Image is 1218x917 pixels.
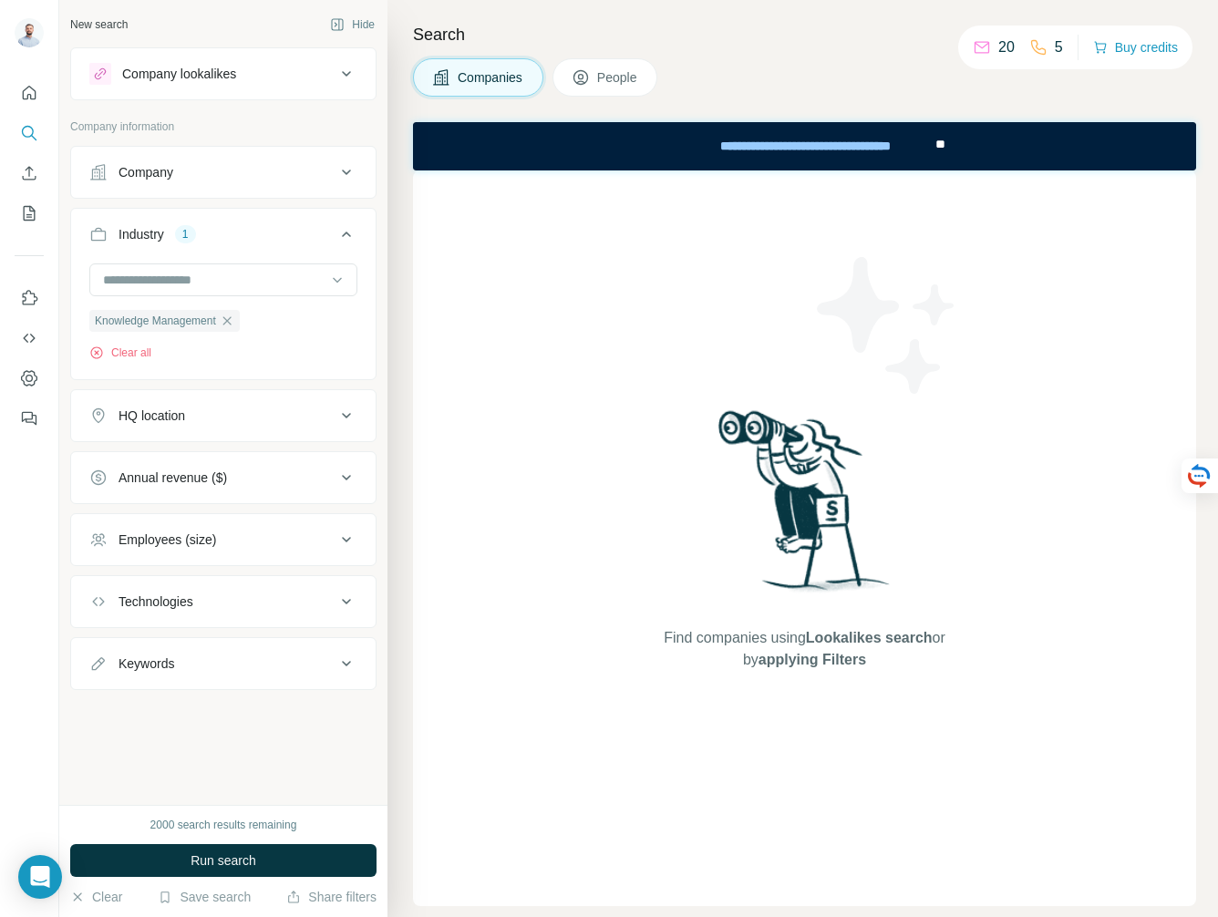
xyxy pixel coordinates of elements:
[286,888,377,906] button: Share filters
[317,11,387,38] button: Hide
[119,469,227,487] div: Annual revenue ($)
[710,406,900,609] img: Surfe Illustration - Woman searching with binoculars
[759,652,866,667] span: applying Filters
[15,402,44,435] button: Feedback
[119,407,185,425] div: HQ location
[15,77,44,109] button: Quick start
[119,654,174,673] div: Keywords
[71,518,376,562] button: Employees (size)
[70,888,122,906] button: Clear
[71,52,376,96] button: Company lookalikes
[15,18,44,47] img: Avatar
[71,150,376,194] button: Company
[71,456,376,500] button: Annual revenue ($)
[119,531,216,549] div: Employees (size)
[658,627,950,671] span: Find companies using or by
[119,225,164,243] div: Industry
[998,36,1015,58] p: 20
[71,212,376,263] button: Industry1
[70,118,377,135] p: Company information
[119,592,193,611] div: Technologies
[18,855,62,899] div: Open Intercom Messenger
[1055,36,1063,58] p: 5
[15,197,44,230] button: My lists
[71,394,376,438] button: HQ location
[413,22,1196,47] h4: Search
[597,68,639,87] span: People
[89,345,151,361] button: Clear all
[71,642,376,685] button: Keywords
[15,322,44,355] button: Use Surfe API
[150,817,297,833] div: 2000 search results remaining
[413,122,1196,170] iframe: Banner
[1093,35,1178,60] button: Buy credits
[122,65,236,83] div: Company lookalikes
[119,163,173,181] div: Company
[71,580,376,623] button: Technologies
[158,888,251,906] button: Save search
[70,844,377,877] button: Run search
[95,313,216,329] span: Knowledge Management
[15,362,44,395] button: Dashboard
[15,117,44,149] button: Search
[175,226,196,242] div: 1
[15,282,44,314] button: Use Surfe on LinkedIn
[806,630,933,645] span: Lookalikes search
[191,851,256,870] span: Run search
[70,16,128,33] div: New search
[805,243,969,407] img: Surfe Illustration - Stars
[15,157,44,190] button: Enrich CSV
[458,68,524,87] span: Companies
